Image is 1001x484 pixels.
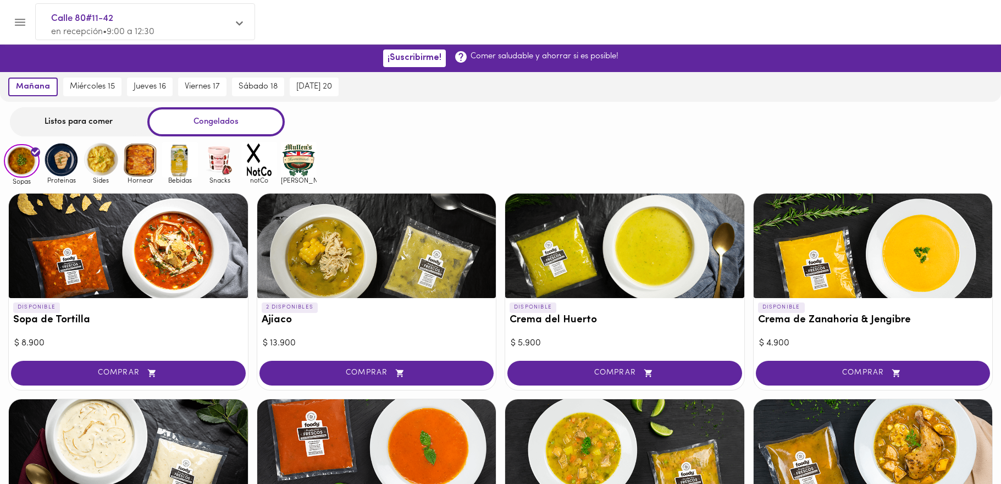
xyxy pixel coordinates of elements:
[257,194,496,298] div: Ajiaco
[273,369,480,378] span: COMPRAR
[123,142,158,178] img: Hornear
[51,12,228,26] span: Calle 80#11-42
[162,142,198,178] img: Bebidas
[759,337,987,350] div: $ 4.900
[16,82,50,92] span: mañana
[13,315,244,326] h3: Sopa de Tortilla
[8,78,58,96] button: mañana
[758,302,805,312] p: DISPONIBLE
[4,178,40,185] span: Sopas
[383,50,446,67] button: ¡Suscribirme!
[147,107,285,136] div: Congelados
[83,142,119,178] img: Sides
[296,82,332,92] span: [DATE] 20
[758,315,988,326] h3: Crema de Zanahoria & Jengibre
[25,369,232,378] span: COMPRAR
[471,51,618,62] p: Comer saludable y ahorrar si es posible!
[134,82,166,92] span: jueves 16
[63,78,121,96] button: miércoles 15
[262,302,318,312] p: 2 DISPONIBLES
[43,177,79,184] span: Proteinas
[241,177,277,184] span: notCo
[10,107,147,136] div: Listos para comer
[239,82,278,92] span: sábado 18
[127,78,173,96] button: jueves 16
[202,177,237,184] span: Snacks
[754,194,993,298] div: Crema de Zanahoria & Jengibre
[259,361,494,386] button: COMPRAR
[241,142,277,178] img: notCo
[4,144,40,178] img: Sopas
[281,142,317,178] img: mullens
[14,337,242,350] div: $ 8.900
[770,369,977,378] span: COMPRAR
[937,420,990,473] iframe: Messagebird Livechat Widget
[162,177,198,184] span: Bebidas
[43,142,79,178] img: Proteinas
[83,177,119,184] span: Sides
[290,78,339,96] button: [DATE] 20
[51,28,154,36] span: en recepción • 9:00 a 12:30
[70,82,115,92] span: miércoles 15
[123,177,158,184] span: Hornear
[521,369,728,378] span: COMPRAR
[185,82,220,92] span: viernes 17
[262,315,492,326] h3: Ajiaco
[178,78,226,96] button: viernes 17
[7,9,34,36] button: Menu
[232,78,284,96] button: sábado 18
[756,361,991,386] button: COMPRAR
[9,194,248,298] div: Sopa de Tortilla
[388,53,441,63] span: ¡Suscribirme!
[510,315,740,326] h3: Crema del Huerto
[507,361,742,386] button: COMPRAR
[510,302,556,312] p: DISPONIBLE
[202,142,237,178] img: Snacks
[511,337,739,350] div: $ 5.900
[505,194,744,298] div: Crema del Huerto
[281,177,317,184] span: [PERSON_NAME]
[263,337,491,350] div: $ 13.900
[11,361,246,386] button: COMPRAR
[13,302,60,312] p: DISPONIBLE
